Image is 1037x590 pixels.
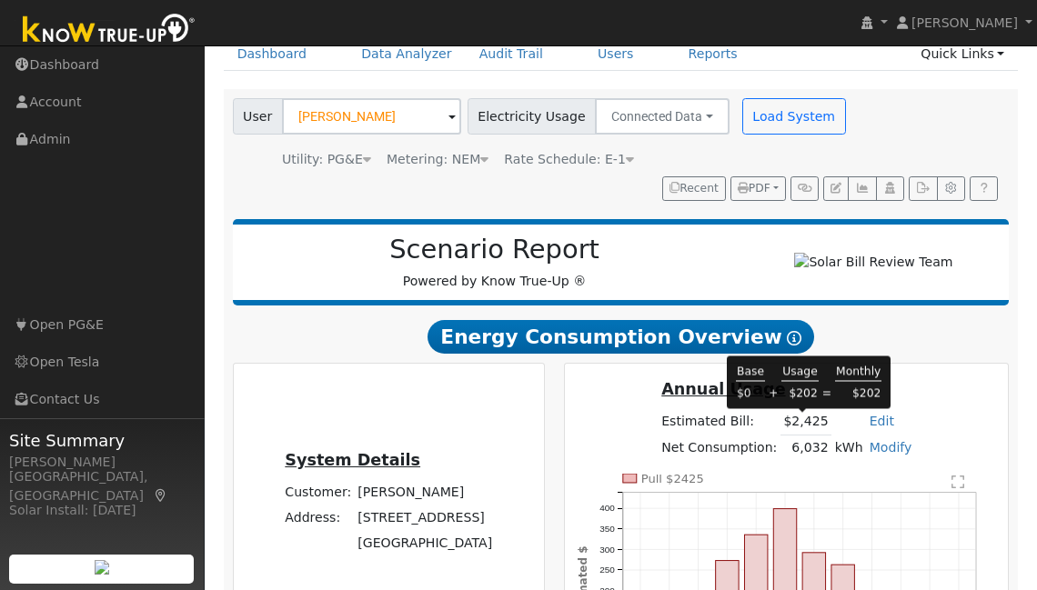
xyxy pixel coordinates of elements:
[742,98,846,135] button: Load System
[781,362,818,381] td: Usage
[242,234,748,291] div: Powered by Know True-Up ®
[780,435,831,461] td: 6,032
[835,362,881,381] td: Monthly
[870,414,894,428] a: Edit
[659,408,780,435] td: Estimated Bill:
[768,385,779,403] td: +
[794,253,952,272] img: Solar Bill Review Team
[282,479,355,505] td: Customer:
[355,530,496,555] td: [GEOGRAPHIC_DATA]
[282,505,355,530] td: Address:
[282,150,371,169] div: Utility: PG&E
[9,428,195,453] span: Site Summary
[599,565,615,575] text: 250
[599,545,615,555] text: 300
[9,501,195,520] div: Solar Install: [DATE]
[347,37,466,71] a: Data Analyzer
[907,37,1018,71] a: Quick Links
[831,435,866,461] td: kWh
[599,524,615,534] text: 350
[9,467,195,505] div: [GEOGRAPHIC_DATA], [GEOGRAPHIC_DATA]
[790,176,819,202] button: Generate Report Link
[504,152,634,166] span: Alias: HE1
[9,453,195,472] div: [PERSON_NAME]
[355,505,496,530] td: [STREET_ADDRESS]
[787,331,801,345] i: Show Help
[870,440,912,455] a: Modify
[661,380,785,398] u: Annual Usage
[95,560,109,575] img: retrieve
[780,408,831,435] td: $2,425
[730,176,786,202] button: PDF
[952,475,965,489] text: 
[848,176,876,202] button: Multi-Series Graph
[428,320,814,354] span: Energy Consumption Overview
[835,385,881,403] td: $202
[468,98,596,135] span: Electricity Usage
[355,479,496,505] td: [PERSON_NAME]
[641,472,704,485] text: Pull $2425
[224,37,321,71] a: Dashboard
[821,385,832,403] td: =
[675,37,751,71] a: Reports
[738,182,770,195] span: PDF
[14,10,205,51] img: Know True-Up
[823,176,849,202] button: Edit User
[911,15,1018,30] span: [PERSON_NAME]
[251,234,738,265] h2: Scenario Report
[909,176,937,202] button: Export Interval Data
[584,37,648,71] a: Users
[282,98,461,135] input: Select a User
[736,362,765,381] td: Base
[662,176,726,202] button: Recent
[595,98,730,135] button: Connected Data
[876,176,904,202] button: Login As
[781,385,818,403] td: $202
[659,435,780,461] td: Net Consumption:
[387,150,488,169] div: Metering: NEM
[233,98,283,135] span: User
[466,37,557,71] a: Audit Trail
[153,488,169,503] a: Map
[937,176,965,202] button: Settings
[970,176,998,202] a: Help Link
[599,503,615,513] text: 400
[285,451,420,469] u: System Details
[736,385,765,403] td: $0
